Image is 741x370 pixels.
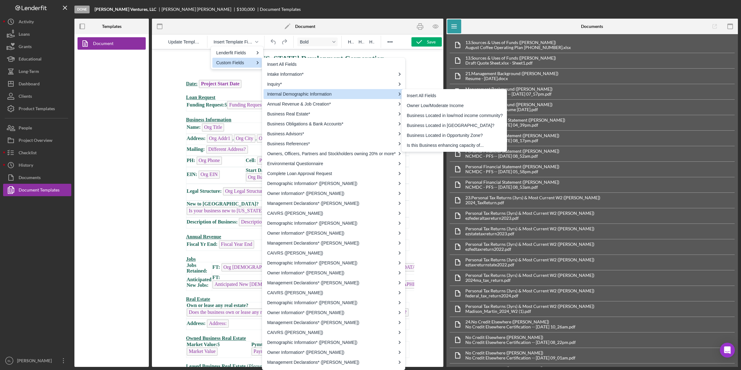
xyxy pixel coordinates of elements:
button: Redo [279,38,290,46]
div: Lenderfit Fields [212,48,262,58]
div: Business Located in low/mod income community? [407,112,503,119]
div: CAIVRS (Allison Cardillo) [264,208,404,218]
div: No Credit Elsewhere Certification -- [DATE] 10_26am.pdf [465,324,575,329]
strong: Address: [6,271,24,277]
div: Owners, Officers, Partners and Stockholders owning 20% or more* [264,149,404,159]
span: Anticipated New [DEMOGRAPHIC_DATA] (FT) Employees: [31,231,161,239]
div: Demographic Information* (Nicholas Cardillo) [264,337,404,347]
button: Reveal or hide additional toolbar items [385,38,395,46]
div: Inquiry* [267,80,396,88]
div: Insert All Fields [264,59,404,69]
div: NCMDC - PFS -- [DATE] 05_58pm.pdf [465,169,559,174]
div: Personal Financial Statement ([PERSON_NAME]) [465,133,559,138]
button: Product Templates [3,102,71,115]
div: Owner Low/Moderate Income [403,101,505,111]
button: Heading 1 [345,38,356,46]
a: Loans [3,28,71,40]
a: Project Overview [3,134,71,147]
div: Management Declarations* (Allison Cardillo) [264,198,404,208]
div: Custom Fields [216,59,254,66]
span: : [121,292,181,305]
div: Owner Information* ([PERSON_NAME]) [267,229,396,237]
span: Payment Term [70,298,104,306]
button: Educational [3,53,71,65]
strong: Own or lease any real estate? [6,253,67,259]
div: Management Declarations* ([PERSON_NAME]) [267,239,396,247]
div: Annual Revenue & Job Creation* [267,100,396,108]
b: Templates [102,24,122,29]
span: H3 [369,39,375,44]
a: Dashboard [3,78,71,90]
button: BL[PERSON_NAME] [3,354,71,367]
strong: PT: [162,225,169,231]
div: Activity [19,16,34,29]
span: Leased Business Real Estate [5,314,64,319]
div: NCMDC - PFS -- [DATE] 08_53am.pdf [465,185,559,190]
div: Is this Business enhancing capacity of... [407,142,503,149]
span: Anticipated New Jobs: [6,228,30,238]
strong: Pymt Term: [70,292,96,298]
div: 24. No Credit Elsewhere ([PERSON_NAME]) [465,319,575,324]
div: Personal Tax Returns (3yrs) & Most Current W2 ([PERSON_NAME]) [465,226,594,231]
div: Demographic Information* ([PERSON_NAME]) [267,219,396,227]
div: Complete Loan Approval Request [264,169,404,178]
div: Personal Tax Returns (3yrs) & Most Current W2 ([PERSON_NAME]) [465,273,594,278]
button: Clients [3,90,71,102]
span: Bold [300,39,330,44]
div: Personal Tax Returns (3yrs) & Most Current W2 ([PERSON_NAME]) [465,211,594,216]
div: Owner Information* (John Cardillo) [264,268,404,278]
button: Document Templates [3,184,71,196]
div: Business Advisors* [267,130,396,138]
div: Intake Information* [267,70,396,78]
text: BL [7,359,11,363]
div: Project Overview [19,134,52,148]
div: Lenderfit Fields [216,49,254,56]
div: Management Declarations* (Jason Moss) [264,318,404,327]
button: Long-Term [3,65,71,78]
div: Management Declarations* (Nicholas Cardillo) [264,357,404,367]
div: CAIVRS ([PERSON_NAME]) [267,210,396,217]
span: Update Template [168,39,201,44]
div: Product Templates [19,102,55,116]
div: Done [74,6,90,13]
div: Madison_Martin_2024_W2 (1).pdf [465,309,594,314]
span: Org [DEMOGRAPHIC_DATA] Count [171,214,252,222]
div: Management Declarations* ([PERSON_NAME]) [267,319,396,326]
div: Checklist [19,147,37,160]
iframe: Rich Text Area [181,49,414,367]
div: People [19,122,32,136]
div: No Credit Elsewhere ([PERSON_NAME]) [465,350,575,355]
strong: FT: [31,215,39,220]
div: No Credit Elsewhere ([PERSON_NAME]) [465,335,576,340]
div: Owner Information* ([PERSON_NAME]) [267,269,396,277]
span: H2 [359,39,364,44]
div: Personal Tax Returns (3yrs) & Most Current W2 ([PERSON_NAME]) [465,304,594,309]
span: Real Estate [5,247,29,252]
div: Management Background ([PERSON_NAME]) [465,87,552,92]
a: Checklist [3,147,71,159]
div: Complete Loan Approval Request [267,170,396,177]
div: Owner Information* ([PERSON_NAME]) [267,190,396,197]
